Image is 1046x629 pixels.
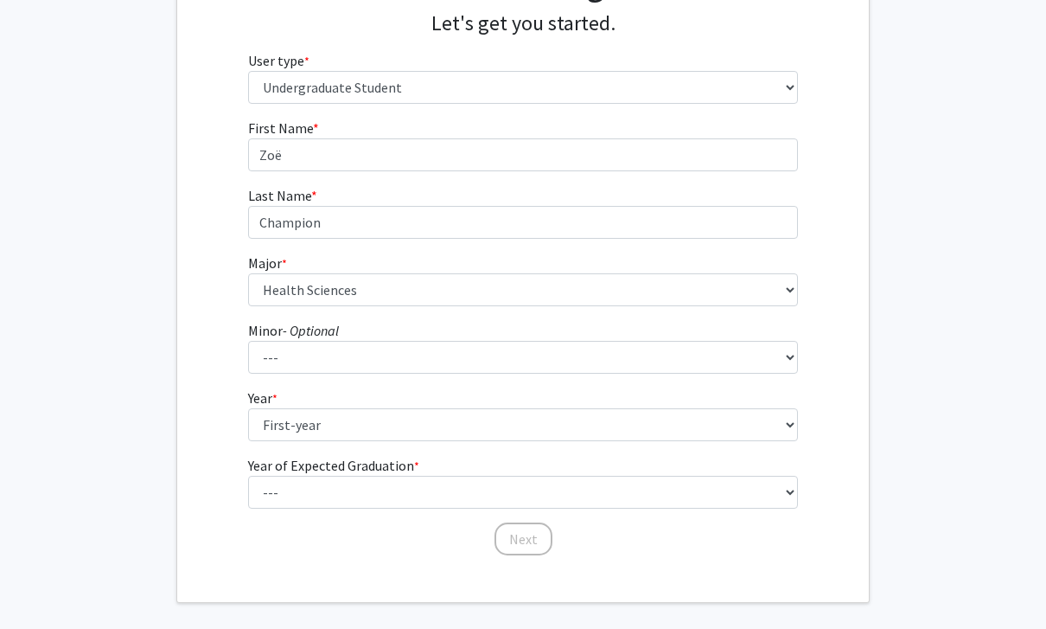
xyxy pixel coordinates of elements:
i: - Optional [283,322,339,339]
span: Last Name [248,187,311,204]
iframe: Chat [13,551,73,616]
label: User type [248,50,309,71]
label: Minor [248,320,339,341]
span: First Name [248,119,313,137]
h4: Let's get you started. [248,11,799,36]
label: Major [248,253,287,273]
label: Year of Expected Graduation [248,455,419,476]
button: Next [494,523,552,555]
label: Year [248,388,277,408]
